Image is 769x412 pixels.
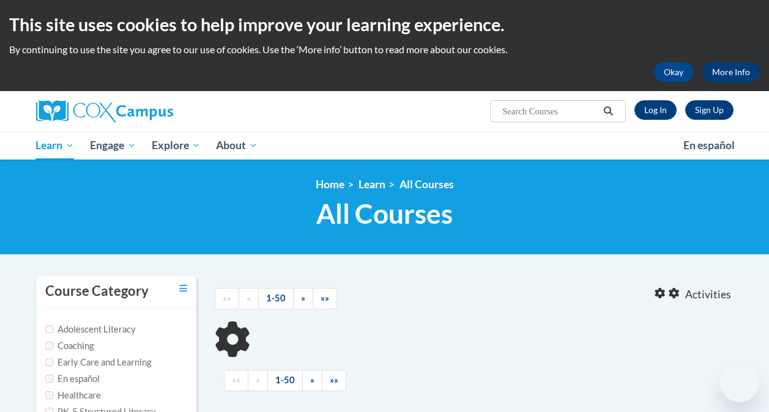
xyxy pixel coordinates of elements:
[313,288,337,309] a: End
[45,391,53,399] input: Checkbox for Options
[683,139,735,152] span: En español
[28,131,83,160] a: Learn
[675,133,743,158] a: En español
[247,293,251,303] span: «
[216,138,258,153] span: About
[603,107,614,116] i: 
[654,62,693,82] button: Okay
[179,282,187,295] a: Toggle collapse
[45,356,151,369] label: Early Care and Learning
[45,375,53,383] input: Checkbox for Options
[399,178,454,191] a: All Courses
[685,100,734,120] a: Register
[720,363,759,402] iframe: Button to launch messaging window
[27,131,743,160] div: Main menu
[82,131,144,160] a: Engage
[501,104,599,119] input: Search Courses
[702,62,760,82] a: More Info
[36,100,173,122] img: Cox Campus
[152,138,201,153] span: Explore
[45,339,94,353] label: Coaching
[321,293,329,303] span: »»
[45,372,100,386] label: En español
[316,178,344,191] a: Home
[267,370,303,391] a: 1-50
[293,288,313,309] a: Next
[358,178,385,191] a: Learn
[330,375,338,385] span: »»
[45,342,53,350] input: Checkbox for Options
[9,12,760,37] h2: This site uses cookies to help improve your learning experience.
[208,131,266,160] a: About
[685,288,731,301] span: Activities
[310,375,314,385] span: »
[256,375,260,385] span: «
[223,293,231,303] span: ««
[239,288,259,309] a: Previous
[45,358,53,366] input: Checkbox for Options
[599,104,617,119] button: Search
[301,293,305,303] span: »
[224,370,248,391] a: Begining
[45,389,101,402] label: Healthcare
[45,323,136,336] label: Adolescent Literacy
[144,131,209,160] a: Explore
[45,282,149,301] h3: Course Category
[322,370,346,391] a: End
[316,197,453,230] span: All Courses
[258,288,294,309] a: 1-50
[634,100,677,120] a: Log In
[215,288,239,309] a: Begining
[248,370,268,391] a: Previous
[45,325,53,333] input: Checkbox for Options
[35,138,74,153] span: Learn
[90,138,136,153] span: Engage
[9,43,760,56] p: By continuing to use the site you agree to our use of cookies. Use the ‘More info’ button to read...
[302,370,322,391] a: Next
[36,100,256,122] a: Cox Campus
[232,375,240,385] span: ««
